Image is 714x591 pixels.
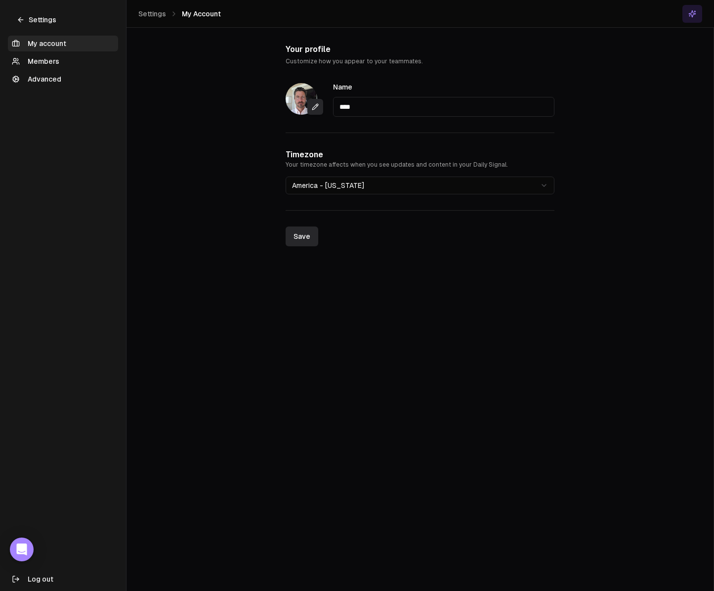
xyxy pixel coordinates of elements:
[138,9,166,19] span: Settings
[286,150,323,159] label: Timezone
[10,538,34,561] div: Open Intercom Messenger
[286,57,554,65] p: Customize how you appear to your teammates.
[8,53,118,69] a: Members
[333,83,352,91] label: Name
[182,9,221,19] span: My Account
[8,36,118,51] a: My account
[286,83,317,115] img: _image
[8,571,118,587] button: Log out
[286,44,554,55] h2: Your profile
[8,71,118,87] a: Advanced
[286,227,318,246] button: Save
[8,12,65,28] a: Settings
[286,161,554,169] p: Your timezone affects when you see updates and content in your Daily Signal.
